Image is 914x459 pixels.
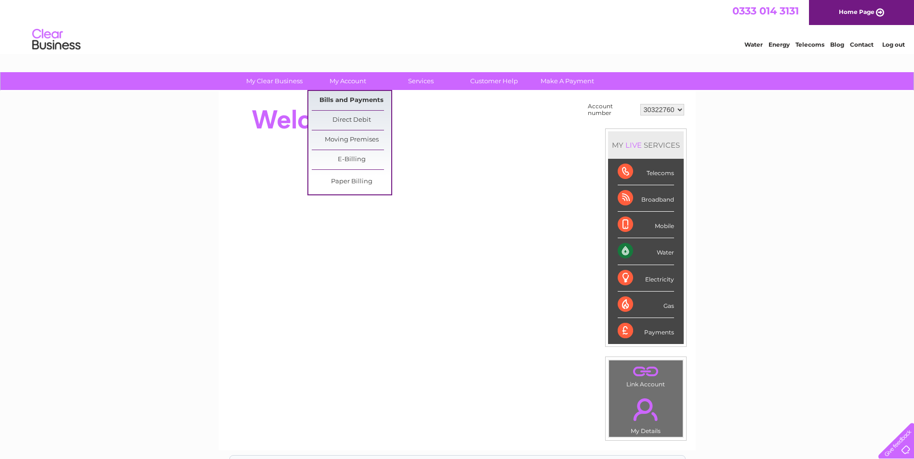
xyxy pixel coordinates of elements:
[618,292,674,318] div: Gas
[609,390,683,437] td: My Details
[611,393,680,426] a: .
[230,5,685,47] div: Clear Business is a trading name of Verastar Limited (registered in [GEOGRAPHIC_DATA] No. 3667643...
[312,150,391,169] a: E-Billing
[312,91,391,110] a: Bills and Payments
[308,72,387,90] a: My Account
[312,111,391,130] a: Direct Debit
[32,25,81,54] img: logo.png
[585,101,638,119] td: Account number
[454,72,534,90] a: Customer Help
[732,5,799,17] a: 0333 014 3131
[618,318,674,344] div: Payments
[882,41,905,48] a: Log out
[618,159,674,185] div: Telecoms
[235,72,314,90] a: My Clear Business
[608,131,684,159] div: MY SERVICES
[618,185,674,212] div: Broadband
[381,72,461,90] a: Services
[618,265,674,292] div: Electricity
[623,140,644,150] div: LIVE
[744,41,763,48] a: Water
[611,363,680,380] a: .
[528,72,607,90] a: Make A Payment
[830,41,844,48] a: Blog
[768,41,790,48] a: Energy
[312,130,391,150] a: Moving Premises
[618,238,674,265] div: Water
[609,360,683,390] td: Link Account
[795,41,824,48] a: Telecoms
[850,41,874,48] a: Contact
[618,212,674,238] div: Mobile
[312,172,391,191] a: Paper Billing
